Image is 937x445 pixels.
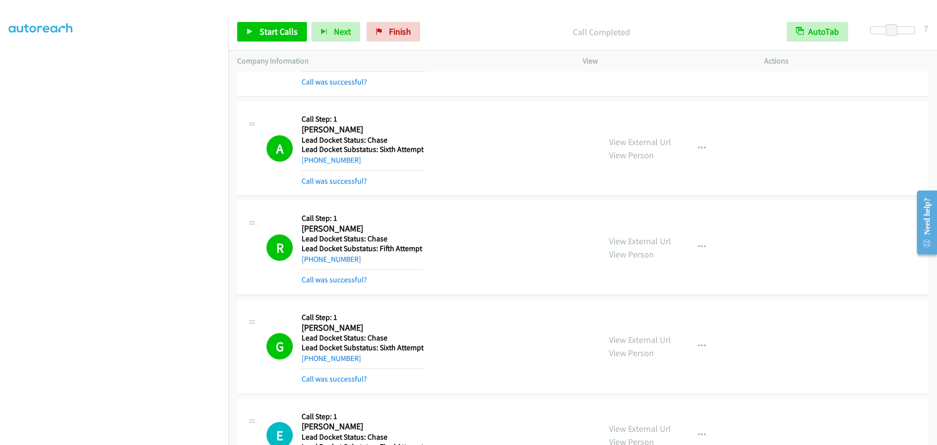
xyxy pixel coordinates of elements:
[302,234,422,244] h5: Lead Docket Status: Chase
[609,423,671,434] a: View External Url
[302,213,422,223] h5: Call Step: 1
[237,22,307,42] a: Start Calls
[302,244,422,254] h5: Lead Docket Substatus: Fifth Attempt
[583,55,747,67] p: View
[609,149,654,161] a: View Person
[311,22,360,42] button: Next
[302,421,422,432] h2: [PERSON_NAME]
[302,275,367,284] a: Call was successful?
[266,333,293,360] h1: G
[302,223,422,234] h2: [PERSON_NAME]
[433,25,769,39] p: Call Completed
[302,124,422,135] h2: [PERSON_NAME]
[909,184,937,261] iframe: Resource Center
[302,374,367,383] a: Call was successful?
[764,55,928,67] p: Actions
[609,235,671,247] a: View External Url
[302,354,361,363] a: [PHONE_NUMBER]
[609,136,671,148] a: View External Url
[302,145,424,154] h5: Lead Docket Substatus: Sixth Attempt
[260,26,298,37] span: Start Calls
[787,22,848,42] button: AutoTab
[302,135,424,145] h5: Lead Docket Status: Chase
[237,55,565,67] p: Company Information
[302,114,424,124] h5: Call Step: 1
[609,347,654,359] a: View Person
[266,234,293,261] h1: R
[266,135,293,162] h1: A
[302,176,367,186] a: Call was successful?
[609,334,671,345] a: View External Url
[924,22,928,35] div: 7
[367,22,420,42] a: Finish
[609,249,654,260] a: View Person
[389,26,411,37] span: Finish
[302,77,367,86] a: Call was successful?
[302,254,361,264] a: [PHONE_NUMBER]
[302,155,361,165] a: [PHONE_NUMBER]
[334,26,351,37] span: Next
[302,432,424,442] h5: Lead Docket Status: Chase
[302,412,424,422] h5: Call Step: 1
[302,333,424,343] h5: Lead Docket Status: Chase
[302,313,424,322] h5: Call Step: 1
[302,343,424,353] h5: Lead Docket Substatus: Sixth Attempt
[302,322,422,334] h2: [PERSON_NAME]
